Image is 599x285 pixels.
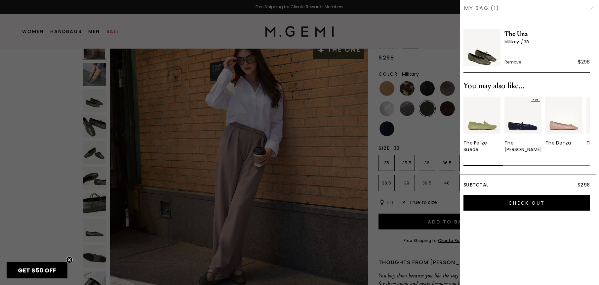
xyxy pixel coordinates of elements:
[504,60,521,65] span: Remove
[545,97,582,134] img: v_12683_01_Main_New_TheDanza_AntiqueRose_Nappa_290x387_crop_center.jpg
[463,81,590,91] div: You may also like...
[590,5,595,11] img: Hide Drawer
[545,97,582,146] a: The Danza
[463,195,590,211] input: Check Out
[463,140,500,153] div: The Felize Suede
[7,262,67,278] div: GET $50 OFFClose teaser
[463,97,500,153] div: 1 / 10
[578,58,590,66] div: $298
[463,97,500,134] img: 7312143024187_01_Main_New_TheFelize_Pistachio_Suede_290x387_crop_center.jpg
[504,97,541,134] img: 7387723956283_01_Main_New_TheAmabile_MidnightBlue_Suede_290x387_crop_center.jpg
[504,29,590,39] span: The Una
[504,97,541,153] div: 2 / 10
[18,266,56,274] span: GET $50 OFF
[578,182,590,188] span: $298
[504,39,524,45] span: Military
[545,97,582,153] div: 3 / 10
[531,98,540,102] div: NEW
[504,140,542,153] div: The [PERSON_NAME]
[463,29,500,66] img: The Una
[545,140,571,146] div: The Danza
[524,39,529,45] span: 38
[463,97,500,153] a: The Felize Suede
[504,97,541,153] a: NEWThe [PERSON_NAME]
[463,182,488,188] span: Subtotal
[66,257,73,263] button: Close teaser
